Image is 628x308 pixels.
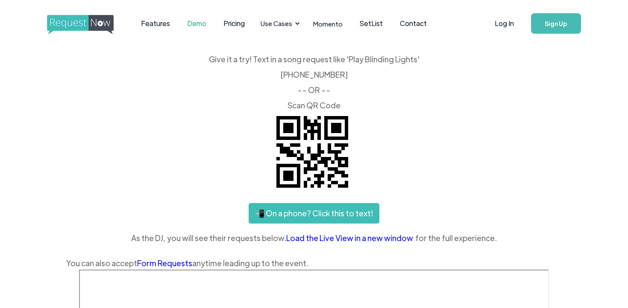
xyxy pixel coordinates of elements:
a: Load the Live View in a new window [286,232,415,244]
img: QR code [270,109,355,195]
a: Pricing [215,10,253,37]
a: SetList [351,10,391,37]
div: Use Cases [261,19,292,28]
img: requestnow logo [47,15,129,35]
a: Log In [486,9,522,38]
div: Use Cases [255,10,302,37]
a: Sign Up [531,13,581,34]
a: Features [132,10,179,37]
a: Demo [179,10,215,37]
a: Momento [305,11,351,36]
div: You can also accept anytime leading up to the event. [66,257,562,270]
div: As the DJ, you will see their requests below. for the full experience. [66,232,562,244]
a: home [47,15,111,32]
a: Form Requests [137,258,192,268]
div: Give it a try! Text in a song request like 'Play Blinding Lights' ‍ [PHONE_NUMBER] -- OR -- ‍ Sca... [66,55,562,109]
a: Contact [391,10,435,37]
a: 📲 On a phone? Click this to text! [249,203,379,224]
